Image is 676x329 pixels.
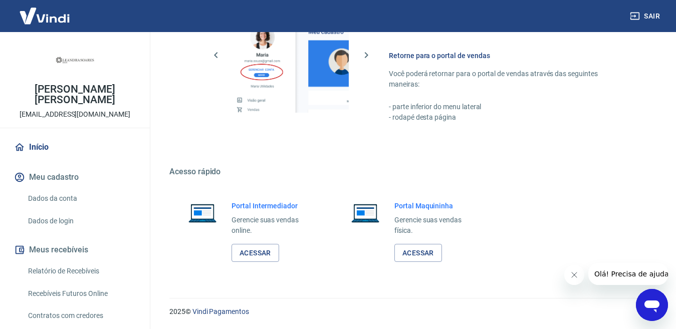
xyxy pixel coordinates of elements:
a: Acessar [232,244,279,262]
a: Dados da conta [24,188,138,209]
a: Dados de login [24,211,138,231]
p: Gerencie suas vendas online. [232,215,314,236]
h6: Retorne para o portal de vendas [389,51,628,61]
button: Sair [628,7,664,26]
img: Imagem de um notebook aberto [181,201,223,225]
p: - parte inferior do menu lateral [389,102,628,112]
a: Contratos com credores [24,305,138,326]
a: Vindi Pagamentos [192,307,249,315]
p: - rodapé desta página [389,112,628,123]
a: Recebíveis Futuros Online [24,283,138,304]
iframe: Mensagem da empresa [588,263,668,285]
h5: Acesso rápido [169,167,652,177]
iframe: Botão para abrir a janela de mensagens [636,289,668,321]
a: Acessar [394,244,442,262]
p: [EMAIL_ADDRESS][DOMAIN_NAME] [20,109,130,120]
p: 2025 © [169,306,652,317]
p: Você poderá retornar para o portal de vendas através das seguintes maneiras: [389,69,628,90]
img: Imagem de um notebook aberto [344,201,386,225]
p: [PERSON_NAME] [PERSON_NAME] [8,84,142,105]
button: Meus recebíveis [12,239,138,261]
iframe: Fechar mensagem [564,265,584,285]
img: 7bb4cef9-2795-48ce-bb7c-1b40106fe1c0.jpeg [55,40,95,80]
button: Meu cadastro [12,166,138,188]
img: Vindi [12,1,77,31]
a: Início [12,136,138,158]
span: Olá! Precisa de ajuda? [6,7,84,15]
a: Relatório de Recebíveis [24,261,138,281]
p: Gerencie suas vendas física. [394,215,477,236]
h6: Portal Maquininha [394,201,477,211]
h6: Portal Intermediador [232,201,314,211]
